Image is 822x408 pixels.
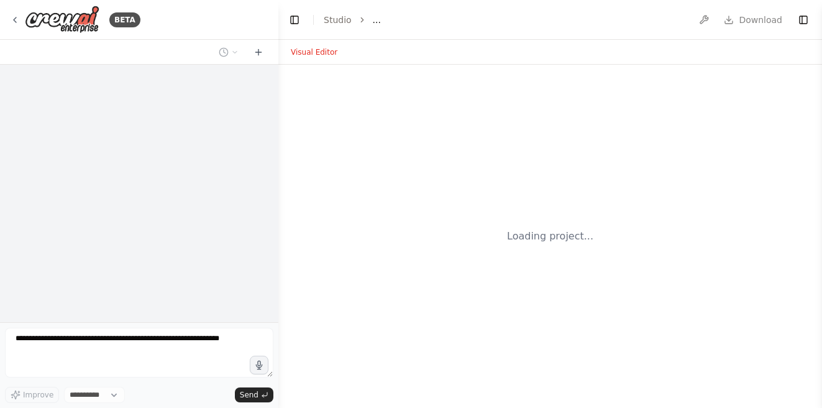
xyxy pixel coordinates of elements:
[250,356,268,374] button: Click to speak your automation idea
[324,15,352,25] a: Studio
[235,387,273,402] button: Send
[283,45,345,60] button: Visual Editor
[286,11,303,29] button: Hide left sidebar
[795,11,812,29] button: Show right sidebar
[5,387,59,403] button: Improve
[109,12,140,27] div: BETA
[240,390,258,400] span: Send
[23,390,53,400] span: Improve
[373,14,381,26] span: ...
[507,229,593,244] div: Loading project...
[249,45,268,60] button: Start a new chat
[324,14,381,26] nav: breadcrumb
[25,6,99,34] img: Logo
[214,45,244,60] button: Switch to previous chat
